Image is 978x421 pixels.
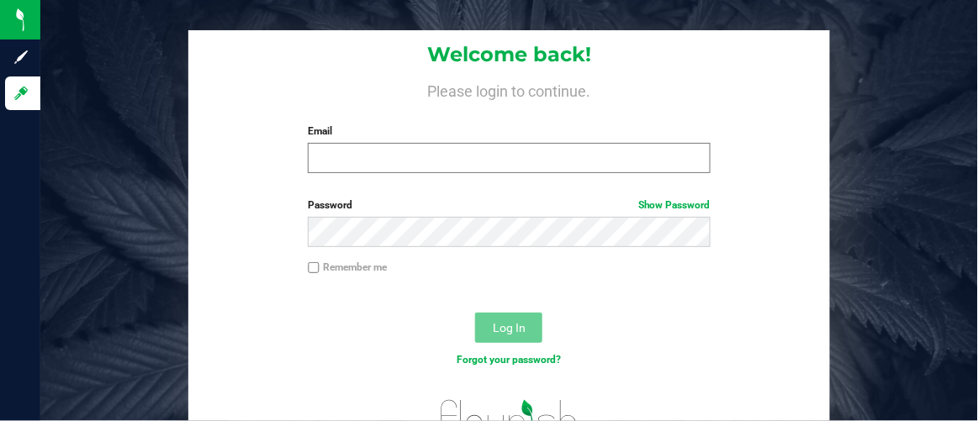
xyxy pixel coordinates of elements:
input: Remember me [308,262,320,274]
inline-svg: Log in [13,85,29,102]
a: Show Password [638,199,711,211]
span: Password [308,199,352,211]
h4: Please login to continue. [188,80,830,100]
button: Log In [475,313,542,343]
h1: Welcome back! [188,44,830,66]
label: Remember me [308,260,387,275]
a: Forgot your password? [457,354,561,366]
inline-svg: Sign up [13,49,29,66]
span: Log In [493,321,526,334]
label: Email [308,124,711,139]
